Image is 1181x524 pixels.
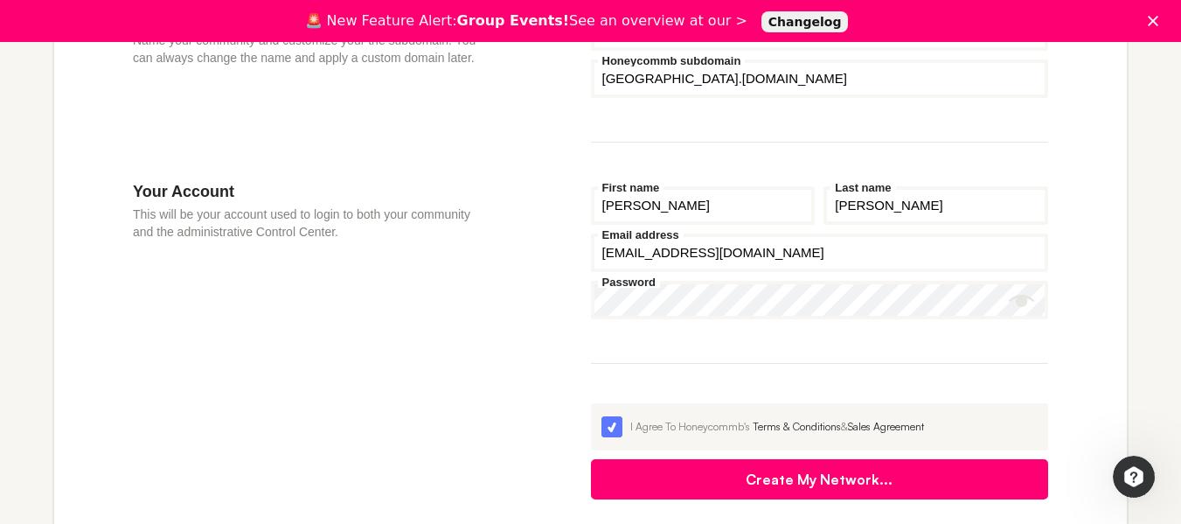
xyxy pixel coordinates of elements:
[133,206,486,241] p: This will be your account used to login to both your community and the administrative Control Cen...
[753,420,841,433] a: Terms & Conditions
[591,186,816,225] input: First name
[598,55,746,66] label: Honeycommb subdomain
[598,276,660,288] label: Password
[598,229,684,241] label: Email address
[133,31,486,66] p: Name your community and customize your the subdomain. You can always change the name and apply a ...
[630,419,1039,435] div: I Agree To Honeycommb's &
[608,471,1032,488] span: Create My Network...
[305,12,747,30] div: 🚨 New Feature Alert: See an overview at our >
[591,234,1049,272] input: Email address
[133,182,486,201] h3: Your Account
[457,12,570,29] b: Group Events!
[761,11,849,32] a: Changelog
[591,459,1049,500] button: Create My Network...
[1113,456,1155,498] iframe: Intercom live chat
[848,420,924,433] a: Sales Agreement
[1009,288,1035,314] button: Show password
[591,59,1049,98] input: your-subdomain.honeycommb.com
[830,182,895,193] label: Last name
[598,182,664,193] label: First name
[823,186,1048,225] input: Last name
[1148,16,1165,26] div: Close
